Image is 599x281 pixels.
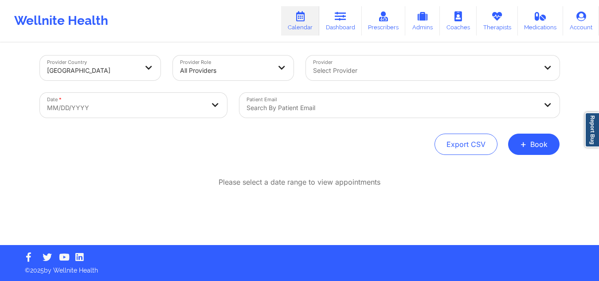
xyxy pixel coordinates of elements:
p: Please select a date range to view appointments [219,177,380,187]
a: Medications [518,6,564,36]
a: Report Bug [585,112,599,147]
div: All Providers [180,61,271,80]
button: Export CSV [435,134,497,155]
span: + [520,142,527,146]
a: Coaches [440,6,477,36]
a: Admins [405,6,440,36]
a: Calendar [281,6,319,36]
p: © 2025 by Wellnite Health [19,260,580,275]
a: Account [563,6,599,36]
a: Prescribers [362,6,406,36]
a: Dashboard [319,6,362,36]
div: [GEOGRAPHIC_DATA] [47,61,138,80]
button: +Book [508,134,560,155]
a: Therapists [477,6,518,36]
